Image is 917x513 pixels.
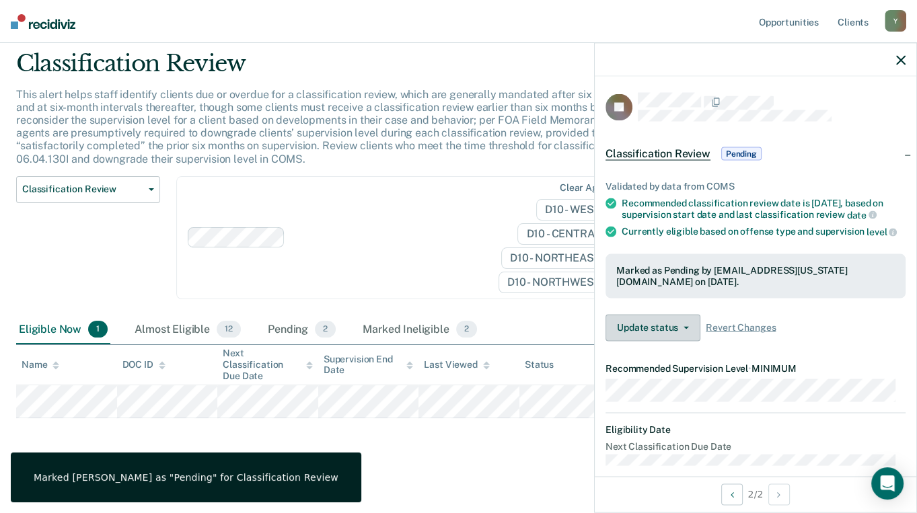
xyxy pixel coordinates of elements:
[846,209,876,220] span: date
[132,315,244,345] div: Almost Eligible
[622,226,906,238] div: Currently eligible based on offense type and supervision
[456,321,477,338] span: 2
[606,147,710,161] span: Classification Review
[885,10,906,32] div: Y
[606,440,906,452] dt: Next Classification Due Date
[315,321,336,338] span: 2
[606,181,906,192] div: Validated by data from COMS
[606,424,906,435] dt: Eligibility Date
[223,348,313,381] div: Next Classification Due Date
[768,483,790,505] button: Next Opportunity
[217,321,241,338] span: 12
[34,471,338,483] div: Marked [PERSON_NAME] as "Pending" for Classification Review
[706,322,776,333] span: Revert Changes
[501,247,620,269] span: D10 - NORTHEAST
[16,88,703,165] p: This alert helps staff identify clients due or overdue for a classification review, which are gen...
[748,362,751,373] span: •
[265,315,338,345] div: Pending
[22,359,59,370] div: Name
[11,14,75,29] img: Recidiviz
[867,227,897,237] span: level
[622,197,906,220] div: Recommended classification review date is [DATE], based on supervision start date and last classi...
[122,359,166,370] div: DOC ID
[616,264,895,287] div: Marked as Pending by [EMAIL_ADDRESS][US_STATE][DOMAIN_NAME] on [DATE].
[606,362,906,374] dt: Recommended Supervision Level MINIMUM
[721,483,743,505] button: Previous Opportunity
[525,359,554,370] div: Status
[22,184,143,195] span: Classification Review
[606,314,700,341] button: Update status
[424,359,489,370] div: Last Viewed
[721,147,762,161] span: Pending
[88,321,108,338] span: 1
[595,476,916,512] div: 2 / 2
[560,182,617,194] div: Clear agents
[16,315,110,345] div: Eligible Now
[499,272,620,293] span: D10 - NORTHWEST
[871,467,904,500] div: Open Intercom Messenger
[595,132,916,175] div: Classification ReviewPending
[517,223,620,245] span: D10 - CENTRAL
[536,199,620,221] span: D10 - WEST
[16,50,704,88] div: Classification Review
[360,315,480,345] div: Marked Ineligible
[324,354,414,377] div: Supervision End Date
